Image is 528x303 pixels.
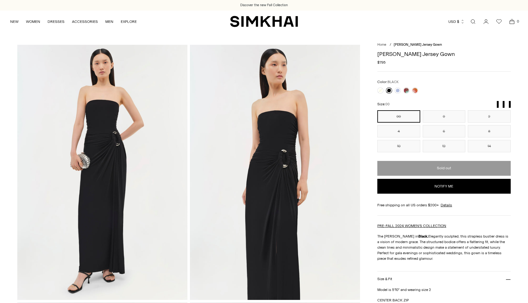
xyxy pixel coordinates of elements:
[48,15,65,28] a: DRESSES
[480,15,492,28] a: Go to the account page
[377,287,510,292] p: Model is 5'10" and wearing size 2
[377,179,510,194] button: Notify me
[377,101,390,107] label: Size:
[394,43,442,47] span: [PERSON_NAME] Jersey Gown
[448,15,465,28] button: USD $
[377,202,510,208] div: Free shipping on all US orders $200+
[441,202,452,208] a: Details
[26,15,40,28] a: WOMEN
[377,224,446,228] a: PRE-FALL 2024 WOMEN'S COLLECTION
[467,15,479,28] a: Open search modal
[10,15,19,28] a: NEW
[72,15,98,28] a: ACCESSORIES
[385,102,390,106] span: 00
[377,43,386,47] a: Home
[377,277,392,281] h3: Size & Fit
[423,110,465,123] button: 0
[377,297,510,303] p: CENTER BACK ZIP
[240,3,288,8] a: Discover the new Fall Collection
[190,45,360,300] img: Emma Strapless Jersey Gown
[377,60,386,65] span: $795
[377,110,420,123] button: 00
[418,234,428,238] strong: Black.
[423,140,465,152] button: 12
[105,15,113,28] a: MEN
[377,234,510,261] p: The [PERSON_NAME] in Elegantly sculpted, this strapless bustier dress is a vision of modern grace...
[377,271,510,287] button: Size & Fit
[377,140,420,152] button: 10
[468,140,510,152] button: 14
[377,79,399,85] label: Color:
[493,15,505,28] a: Wishlist
[230,15,298,27] a: SIMKHAI
[423,125,465,137] button: 6
[515,19,521,24] span: 0
[468,125,510,137] button: 8
[390,42,391,48] div: /
[121,15,137,28] a: EXPLORE
[377,125,420,137] button: 4
[17,45,187,300] img: Emma Strapless Jersey Gown
[377,51,510,57] h1: [PERSON_NAME] Jersey Gown
[377,42,510,48] nav: breadcrumbs
[468,110,510,123] button: 2
[506,15,518,28] a: Open cart modal
[388,80,399,84] span: BLACK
